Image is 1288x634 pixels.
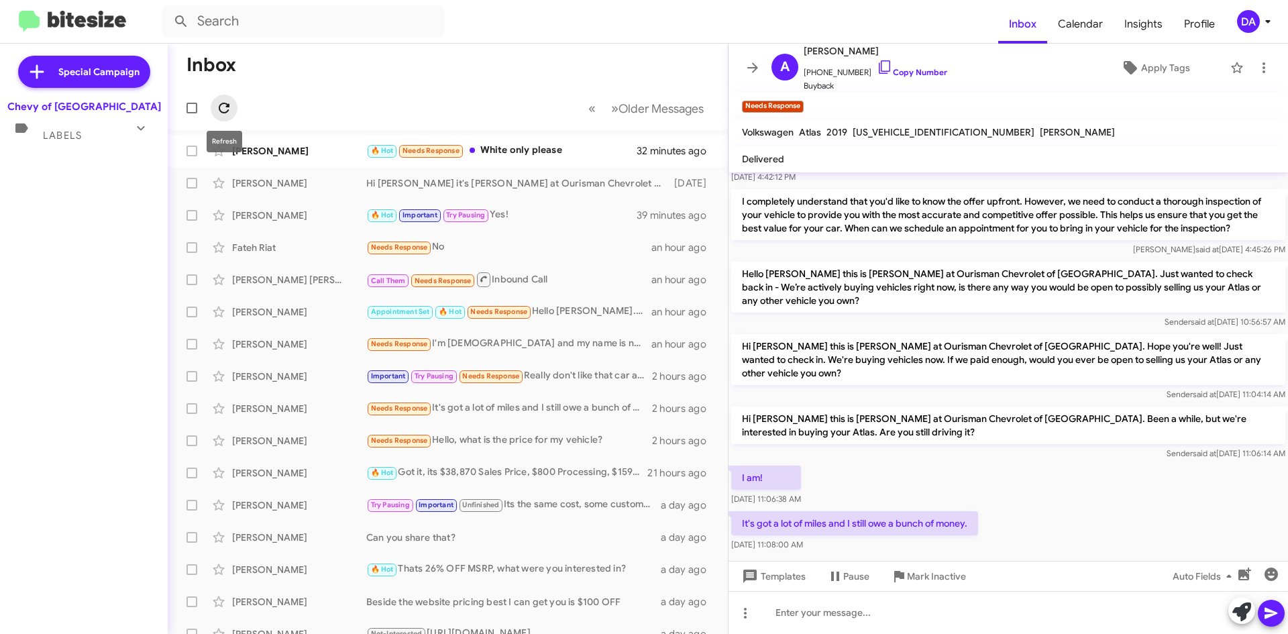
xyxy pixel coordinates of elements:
div: Fateh Riat [232,241,366,254]
div: Hi [PERSON_NAME] it's [PERSON_NAME] at Ourisman Chevrolet of [GEOGRAPHIC_DATA]. Just wanted to fo... [366,176,667,190]
p: Hello [PERSON_NAME] this is [PERSON_NAME] at Ourisman Chevrolet of [GEOGRAPHIC_DATA]. Just wanted... [731,262,1285,313]
div: an hour ago [651,305,717,319]
span: [DATE] 11:06:38 AM [731,494,801,504]
div: Inbound Call [366,271,651,288]
div: [PERSON_NAME] [232,209,366,222]
div: [DATE] [667,176,717,190]
small: Needs Response [742,101,804,113]
span: Sender [DATE] 11:04:14 AM [1167,389,1285,399]
a: Copy Number [877,67,947,77]
span: Try Pausing [446,211,485,219]
a: Inbox [998,5,1047,44]
div: 2 hours ago [652,370,717,383]
div: DA [1237,10,1260,33]
div: [PERSON_NAME] [232,563,366,576]
div: 39 minutes ago [637,209,717,222]
input: Search [162,5,444,38]
div: [PERSON_NAME] [232,144,366,158]
div: [PERSON_NAME] [232,337,366,351]
span: said at [1191,317,1214,327]
div: Chevy of [GEOGRAPHIC_DATA] [7,100,161,113]
span: Needs Response [462,372,519,380]
button: Auto Fields [1162,564,1248,588]
span: 🔥 Hot [439,307,462,316]
div: [PERSON_NAME] [232,531,366,544]
div: [PERSON_NAME] [232,498,366,512]
span: Sender [DATE] 10:56:57 AM [1165,317,1285,327]
span: Try Pausing [415,372,453,380]
div: Refresh [207,131,242,152]
span: » [611,100,619,117]
span: Delivered [742,153,784,165]
div: [PERSON_NAME] [232,176,366,190]
div: Beside the website pricing best I can get you is $100 OFF [366,595,661,609]
div: Really don't like that car and yes we're still driving it [366,368,652,384]
span: Insights [1114,5,1173,44]
span: Older Messages [619,101,704,116]
div: an hour ago [651,241,717,254]
div: [PERSON_NAME] [232,434,366,447]
div: No [366,240,651,255]
div: [PERSON_NAME] [232,466,366,480]
button: DA [1226,10,1273,33]
a: Calendar [1047,5,1114,44]
div: a day ago [661,595,717,609]
nav: Page navigation example [581,95,712,122]
span: [PERSON_NAME] [804,43,947,59]
div: 21 hours ago [647,466,717,480]
span: Important [371,372,406,380]
p: I am! [731,466,801,490]
span: [PERSON_NAME] [1040,126,1115,138]
span: Needs Response [371,243,428,252]
span: Needs Response [415,276,472,285]
span: Buyback [804,79,947,93]
div: Got it, its $38,870 Sales Price, $800 Processing, $1595 Destination, $395 Nitro Tires, $3645.25 T... [366,465,647,480]
span: Sender [DATE] 11:06:14 AM [1167,448,1285,458]
span: Try Pausing [371,500,410,509]
div: [PERSON_NAME] [232,370,366,383]
button: Apply Tags [1086,56,1224,80]
div: It's got a lot of miles and I still owe a bunch of money. [366,401,652,416]
span: Special Campaign [58,65,140,78]
p: Hi [PERSON_NAME] this is [PERSON_NAME] at Ourisman Chevrolet of [GEOGRAPHIC_DATA]. Hope you're we... [731,334,1285,385]
div: I'm [DEMOGRAPHIC_DATA] and my name is not [PERSON_NAME] [366,336,651,352]
div: an hour ago [651,337,717,351]
span: Needs Response [371,339,428,348]
span: 2019 [826,126,847,138]
div: Thats 26% OFF MSRP, what were you interested in? [366,562,661,577]
div: [PERSON_NAME] [232,305,366,319]
span: 🔥 Hot [371,146,394,155]
span: Pause [843,564,869,588]
span: Labels [43,129,82,142]
div: an hour ago [651,273,717,286]
span: said at [1193,448,1216,458]
a: Profile [1173,5,1226,44]
p: Hi [PERSON_NAME] this is [PERSON_NAME] at Ourisman Chevrolet of [GEOGRAPHIC_DATA]. Been a while, ... [731,407,1285,444]
span: [DATE] 4:42:12 PM [731,172,796,182]
span: Needs Response [470,307,527,316]
span: [DATE] 11:08:00 AM [731,539,803,549]
span: said at [1195,244,1219,254]
div: Hello, what is the price for my vehicle? [366,433,652,448]
span: [PERSON_NAME] [DATE] 4:45:26 PM [1133,244,1285,254]
p: It's got a lot of miles and I still owe a bunch of money. [731,511,978,535]
button: Next [603,95,712,122]
div: 2 hours ago [652,434,717,447]
span: [PHONE_NUMBER] [804,59,947,79]
span: A [780,56,790,78]
button: Previous [580,95,604,122]
span: Important [419,500,453,509]
div: Hello [PERSON_NAME]. I'm currently out of state. And will return [DATE]. Will stop by dealership ... [366,304,651,319]
span: Needs Response [402,146,460,155]
span: Volkswagen [742,126,794,138]
h1: Inbox [186,54,236,76]
span: 🔥 Hot [371,468,394,477]
span: Apply Tags [1141,56,1190,80]
span: Unfinished [462,500,499,509]
span: Important [402,211,437,219]
span: Auto Fields [1173,564,1237,588]
span: 🔥 Hot [371,565,394,574]
span: Mark Inactive [907,564,966,588]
